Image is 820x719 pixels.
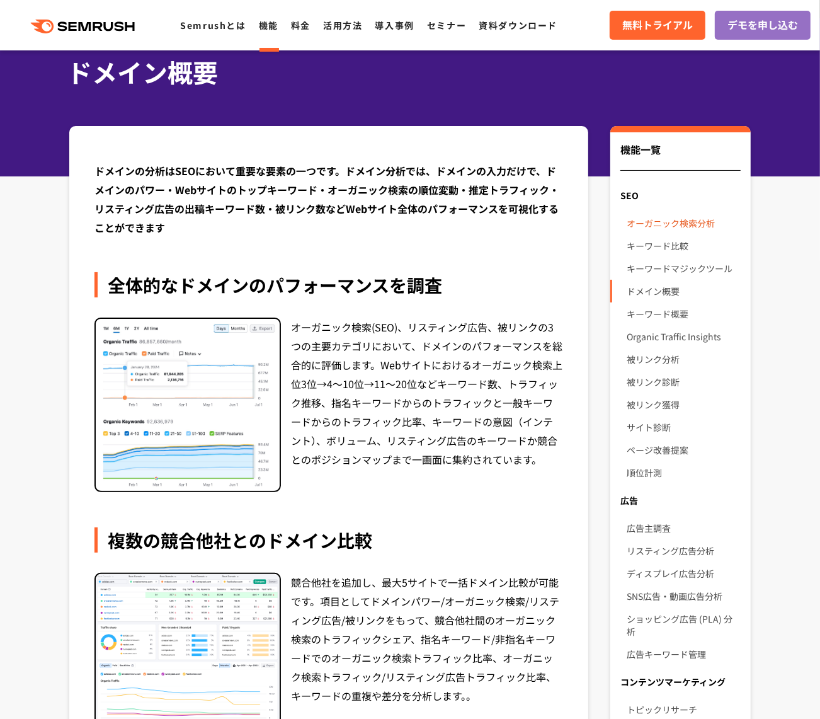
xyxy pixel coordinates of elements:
[291,19,310,32] a: 料金
[610,184,751,207] div: SEO
[627,539,741,562] a: リスティング広告分析
[627,439,741,461] a: ページ改善提案
[94,272,563,297] div: 全体的なドメインのパフォーマンスを調査
[627,325,741,348] a: Organic Traffic Insights
[610,489,751,512] div: 広告
[94,527,563,553] div: 複数の競合他社とのドメイン比較
[259,19,278,32] a: 機能
[727,17,798,33] span: デモを申し込む
[627,212,741,234] a: オーガニック検索分析
[610,670,751,693] div: コンテンツマーケティング
[610,11,705,40] a: 無料トライアル
[627,416,741,439] a: サイト診断
[627,371,741,393] a: 被リンク診断
[180,19,246,32] a: Semrushとは
[627,562,741,585] a: ディスプレイ広告分析
[291,318,563,493] div: オーガニック検索(SEO)、リスティング広告、被リンクの3つの主要カテゴリにおいて、ドメインのパフォーマンスを総合的に評価します。Webサイトにおけるオーガニック検索上位3位→4～10位→11～...
[96,319,280,492] img: 全体的なドメインのパフォーマンスを調査
[627,585,741,607] a: SNS広告・動画広告分析
[323,19,362,32] a: 活用方法
[627,234,741,257] a: キーワード比較
[627,257,741,280] a: キーワードマジックツール
[375,19,414,32] a: 導入事例
[67,54,741,91] h1: ドメイン概要
[627,348,741,371] a: 被リンク分析
[627,517,741,539] a: 広告主調査
[715,11,811,40] a: デモを申し込む
[427,19,466,32] a: セミナー
[627,461,741,484] a: 順位計測
[622,17,693,33] span: 無料トライアル
[479,19,557,32] a: 資料ダウンロード
[627,393,741,416] a: 被リンク獲得
[627,302,741,325] a: キーワード概要
[627,280,741,302] a: ドメイン概要
[620,142,741,171] div: 機能一覧
[627,607,741,643] a: ショッピング広告 (PLA) 分析
[627,643,741,665] a: 広告キーワード管理
[94,161,563,237] div: ドメインの分析はSEOにおいて重要な要素の一つです。ドメイン分析では、ドメインの入力だけで、ドメインのパワー・Webサイトのトップキーワード・オーガニック検索の順位変動・推定トラフィック・リステ...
